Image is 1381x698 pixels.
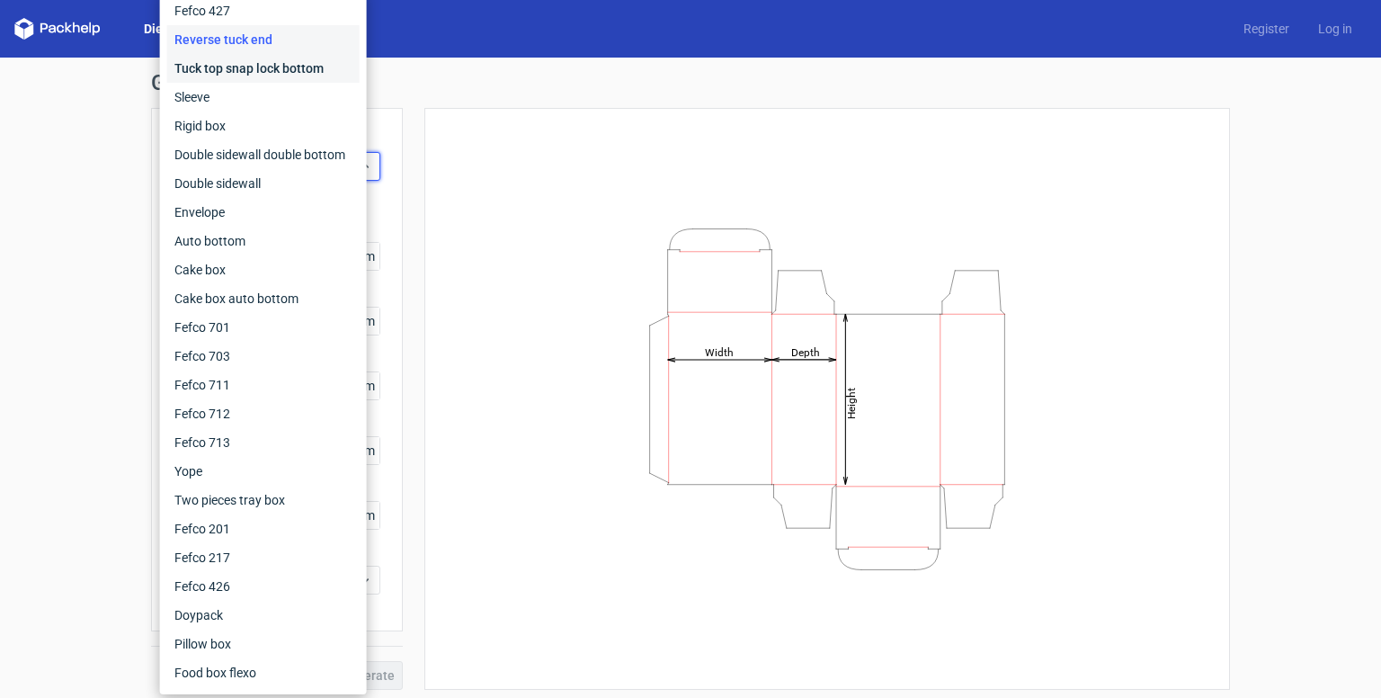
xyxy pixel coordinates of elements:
[167,112,360,140] div: Rigid box
[167,284,360,313] div: Cake box auto bottom
[151,72,1230,94] h1: Generate new dieline
[167,25,360,54] div: Reverse tuck end
[167,428,360,457] div: Fefco 713
[167,255,360,284] div: Cake box
[167,342,360,371] div: Fefco 703
[167,198,360,227] div: Envelope
[167,83,360,112] div: Sleeve
[167,54,360,83] div: Tuck top snap lock bottom
[167,572,360,601] div: Fefco 426
[167,601,360,630] div: Doypack
[167,227,360,255] div: Auto bottom
[845,387,858,418] tspan: Height
[167,313,360,342] div: Fefco 701
[705,345,734,358] tspan: Width
[167,371,360,399] div: Fefco 711
[1229,20,1304,38] a: Register
[167,515,360,543] div: Fefco 201
[129,20,205,38] a: Dielines
[167,169,360,198] div: Double sidewall
[167,543,360,572] div: Fefco 217
[1304,20,1367,38] a: Log in
[167,658,360,687] div: Food box flexo
[167,486,360,515] div: Two pieces tray box
[167,630,360,658] div: Pillow box
[167,140,360,169] div: Double sidewall double bottom
[167,399,360,428] div: Fefco 712
[791,345,820,358] tspan: Depth
[167,457,360,486] div: Yope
